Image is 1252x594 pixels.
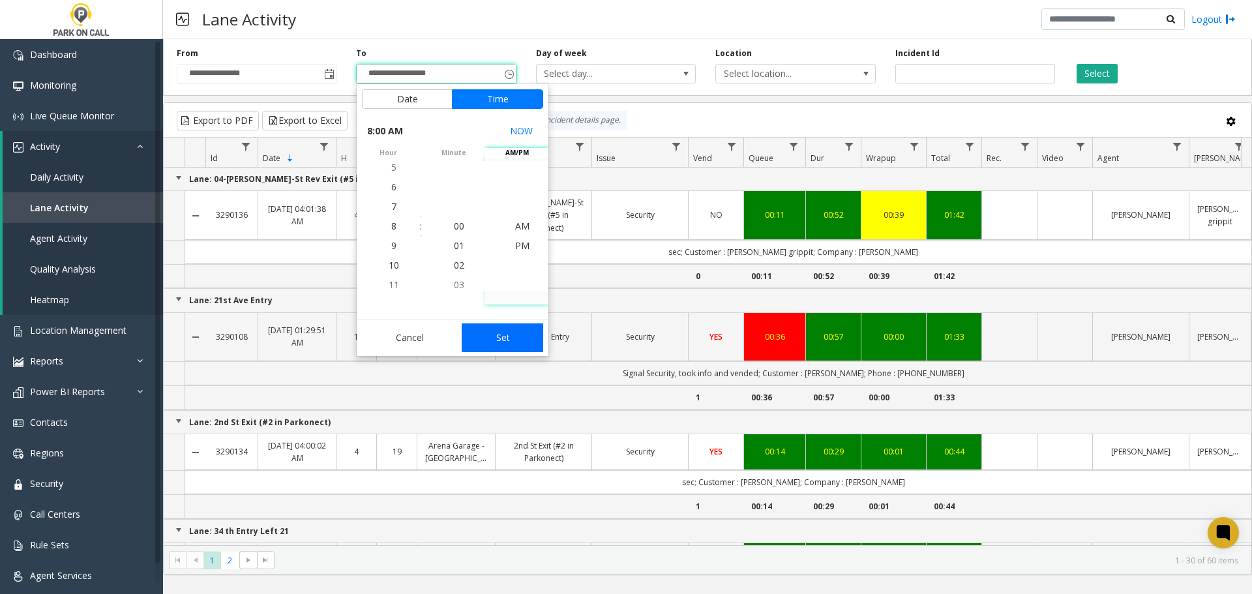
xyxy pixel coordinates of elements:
a: Collapse Group [173,525,184,535]
td: 00:36 [743,385,805,409]
span: Total [931,153,950,164]
span: Page 1 [203,552,221,569]
img: 'icon' [13,418,23,428]
button: Cancel [362,323,458,352]
img: 'icon' [13,449,23,459]
span: Live Queue Monitor [30,110,114,122]
td: 00:14 [743,494,805,518]
span: Monitoring [30,79,76,91]
a: Rec. Filter Menu [1017,138,1034,155]
button: Date tab [362,89,453,109]
span: Regions [30,447,64,459]
a: [PERSON_NAME] [1101,445,1181,458]
span: Queue [749,153,773,164]
span: 01 [454,239,464,252]
a: Agent Filter Menu [1169,138,1186,155]
span: Location Management [30,324,127,336]
label: To [356,48,366,59]
span: 10 [389,259,399,271]
a: 3290134 [213,445,250,458]
td: 00:44 [926,494,981,518]
a: 00:14 [752,445,797,458]
span: 02 [454,259,464,271]
div: : [420,220,422,233]
button: Export to Excel [262,111,348,130]
img: 'icon' [13,81,23,91]
a: 00:01 [869,445,918,458]
img: 'icon' [13,50,23,61]
span: Call Centers [30,508,80,520]
span: Toggle popup [321,65,336,83]
img: pageIcon [176,3,189,35]
td: 00:57 [805,385,861,409]
td: 00:01 [861,494,926,518]
a: Security [600,331,680,343]
a: 3290136 [213,209,250,221]
a: Parker Filter Menu [1230,138,1248,155]
img: 'icon' [13,111,23,122]
a: Vend Filter Menu [723,138,741,155]
a: Collapse Details [185,332,205,342]
a: Collapse Group [173,416,184,426]
span: Lane Activity [30,201,89,214]
span: Id [211,153,218,164]
a: Date Filter Menu [316,138,333,155]
span: YES [709,331,723,342]
div: 00:52 [814,209,853,221]
span: Video [1042,153,1064,164]
td: 01:42 [926,264,981,288]
td: 1 [688,385,743,409]
div: 00:36 [752,331,797,343]
a: 01:33 [934,331,974,343]
td: 00:11 [743,264,805,288]
a: Quality Analysis [3,254,163,284]
span: Agent Activity [30,232,87,245]
img: 'icon' [13,142,23,153]
a: [PERSON_NAME] [1101,331,1181,343]
span: Date [263,153,280,164]
span: 00 [454,220,464,232]
span: PM [515,239,529,252]
a: 00:44 [934,445,974,458]
kendo-pager-info: 1 - 30 of 60 items [282,555,1238,566]
span: Dashboard [30,48,77,61]
div: 00:29 [814,445,853,458]
span: Contacts [30,416,68,428]
a: Id Filter Menu [237,138,255,155]
a: Collapse Group [173,173,184,183]
a: Heatmap [3,284,163,315]
span: 03 [454,278,464,291]
a: 1 [344,331,368,343]
div: 00:39 [869,209,918,221]
a: 00:00 [869,331,918,343]
span: Toggle popup [501,65,516,83]
a: 00:57 [814,331,853,343]
span: Activity [30,140,60,153]
a: Collapse Group [173,294,184,304]
a: Wrapup Filter Menu [906,138,923,155]
span: 6 [391,181,396,193]
a: 4 [344,209,368,221]
div: 01:42 [934,209,974,221]
a: Agent Activity [3,223,163,254]
a: 4 [344,445,368,458]
span: H [341,153,347,164]
span: AM [515,220,529,232]
a: Lane Filter Menu [571,138,589,155]
td: 01:33 [926,385,981,409]
span: 5 [391,161,396,173]
img: 'icon' [13,541,23,551]
span: 7 [391,200,396,213]
button: Set [462,323,544,352]
td: 0 [688,264,743,288]
a: [DATE] 04:01:38 AM [266,203,328,228]
img: 'icon' [13,510,23,520]
td: 00:00 [861,385,926,409]
img: 'icon' [13,326,23,336]
span: 11 [389,278,399,291]
span: Reports [30,355,63,367]
a: [PERSON_NAME] [1101,209,1181,221]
